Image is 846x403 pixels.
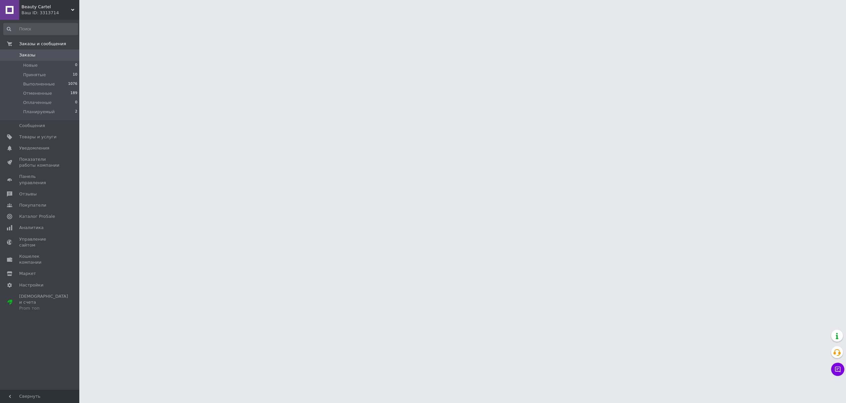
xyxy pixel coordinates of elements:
span: Уведомления [19,145,49,151]
span: Принятые [23,72,46,78]
span: Оплаченные [23,100,52,106]
span: Покупатели [19,202,46,208]
span: Отзывы [19,191,37,197]
span: Управление сайтом [19,236,61,248]
span: Заказы [19,52,35,58]
span: Панель управления [19,174,61,185]
span: 189 [70,90,77,96]
span: Отмененные [23,90,52,96]
div: Ваш ID: 3313714 [21,10,79,16]
span: Сообщения [19,123,45,129]
span: Кошелек компании [19,253,61,265]
span: Новые [23,62,38,68]
span: Каталог ProSale [19,214,55,219]
span: Маркет [19,271,36,277]
span: Заказы и сообщения [19,41,66,47]
div: Prom топ [19,305,68,311]
span: 1076 [68,81,77,87]
span: Товары и услуги [19,134,57,140]
span: 2 [75,109,77,115]
input: Поиск [3,23,78,35]
span: Beauty Cartel [21,4,71,10]
span: Показатели работы компании [19,156,61,168]
span: Планируемый [23,109,55,115]
span: Настройки [19,282,43,288]
span: [DEMOGRAPHIC_DATA] и счета [19,293,68,312]
span: 0 [75,100,77,106]
span: 0 [75,62,77,68]
span: Аналитика [19,225,44,231]
span: 10 [73,72,77,78]
button: Чат с покупателем [831,363,844,376]
span: Выполненные [23,81,55,87]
